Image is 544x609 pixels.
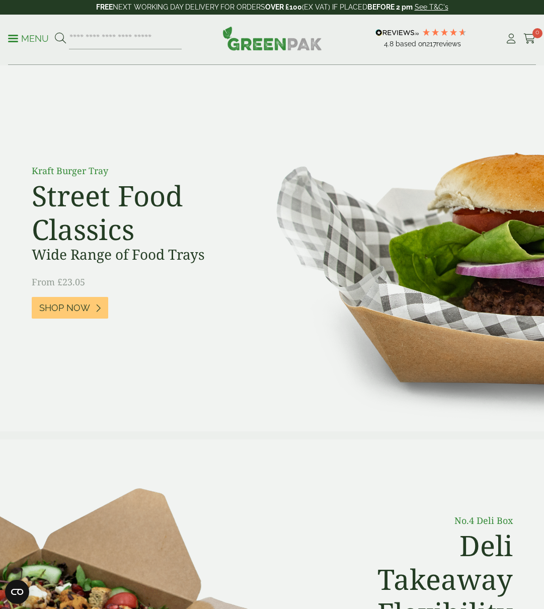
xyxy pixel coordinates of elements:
strong: BEFORE 2 pm [367,3,413,11]
i: Cart [523,34,536,44]
span: Shop Now [39,302,90,314]
span: 0 [532,28,542,38]
img: GreenPak Supplies [222,26,322,50]
a: 0 [523,31,536,46]
span: 4.8 [384,40,396,48]
a: Menu [8,33,49,43]
p: Menu [8,33,49,45]
button: Open CMP widget [5,580,29,604]
a: See T&C's [415,3,448,11]
h2: Street Food Classics [32,179,258,246]
span: reviews [436,40,461,48]
i: My Account [505,34,517,44]
p: Kraft Burger Tray [32,164,258,178]
span: Based on [396,40,426,48]
img: REVIEWS.io [375,29,419,36]
span: 217 [426,40,436,48]
strong: FREE [96,3,113,11]
img: Street Food Classics [245,65,544,431]
strong: OVER £100 [265,3,302,11]
h3: Wide Range of Food Trays [32,246,258,263]
div: 4.77 Stars [422,28,467,37]
span: From £23.05 [32,276,85,288]
a: Shop Now [32,297,108,319]
p: No.4 Deli Box [321,514,512,527]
